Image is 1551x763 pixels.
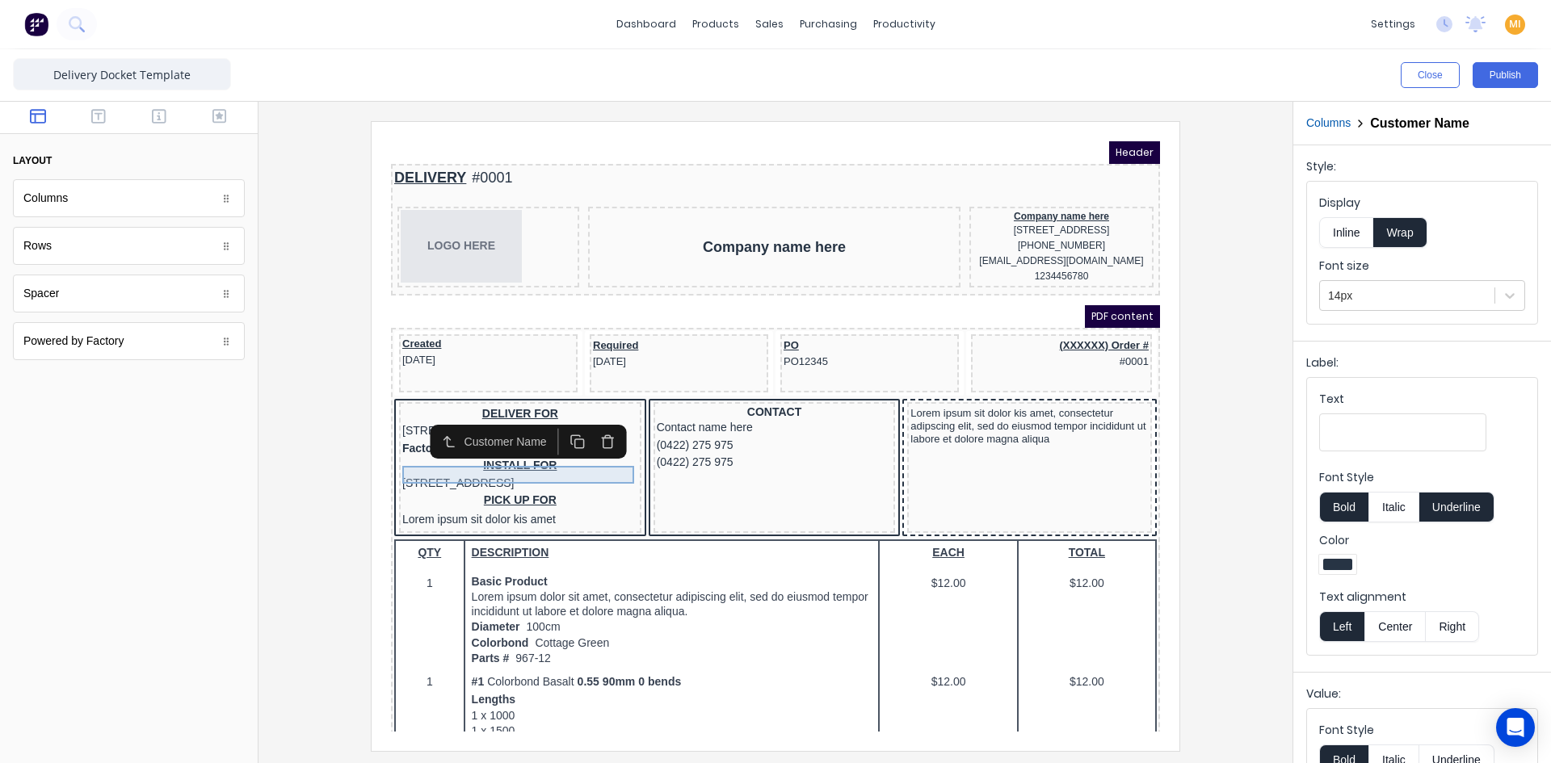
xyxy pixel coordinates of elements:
div: Spacer [13,275,245,312]
div: Powered by Factory [23,333,124,350]
div: LOGO HERECompany name hereCompany name here[STREET_ADDRESS][PHONE_NUMBER][EMAIL_ADDRESS][DOMAIN_N... [3,64,766,151]
div: productivity [865,12,944,36]
div: DELIVER FOR[STREET_ADDRESS]Factory TechnologiesINSTALL FOR[STREET_ADDRESS]PICK UP FORLorem ipsum ... [3,258,766,398]
button: Left [1319,611,1364,642]
div: sales [747,12,792,36]
button: Delete [202,287,232,313]
button: Select parent [43,287,73,313]
div: Columns [23,190,68,207]
div: Columns [13,179,245,217]
span: PDF content [694,164,769,187]
button: Columns [1306,115,1351,132]
button: Duplicate [171,287,201,313]
button: Wrap [1373,217,1427,248]
label: Text alignment [1319,589,1525,605]
div: Required[DATE] [202,196,374,229]
button: Italic [1368,492,1419,522]
div: Customer Name [73,291,162,308]
button: layout [13,147,245,174]
label: Font Style [1319,469,1525,485]
div: (XXXXXX) Order ##0001 [583,196,758,229]
div: products [684,12,747,36]
div: purchasing [792,12,865,36]
div: Open Intercom Messenger [1496,708,1535,747]
div: (0422) 275 975 [266,312,502,330]
div: Factory Technologies [11,299,247,317]
a: dashboard [608,12,684,36]
div: Lorem ipsum sit dolor kis amet, consectetur adipscing elit, sed do eiusmod tempor incididunt ut l... [519,264,758,307]
button: Bold [1319,492,1368,522]
div: Value: [1306,685,1538,708]
button: Close [1401,62,1460,88]
div: [STREET_ADDRESS] [582,82,759,97]
div: Company name here [200,97,566,115]
button: Right [1426,611,1479,642]
div: settings [1363,12,1423,36]
div: [EMAIL_ADDRESS][DOMAIN_NAME] [582,112,759,128]
div: layout [13,153,52,168]
div: Text [1319,391,1486,413]
div: (0422) 275 975 [266,296,502,313]
h2: Customer Name [1370,115,1469,131]
div: Spacer [23,285,59,302]
div: Rows [13,227,245,265]
div: Created[DATE] [11,196,183,226]
button: Underline [1419,492,1494,522]
button: Publish [1473,62,1538,88]
div: Contact name here [266,278,502,296]
label: Display [1319,195,1525,211]
div: PICK UP FORLorem ipsum sit dolor kis amet [11,350,247,388]
div: Label: [1306,354,1538,377]
div: Rows [23,237,52,254]
input: Text [1319,413,1486,451]
button: Inline [1319,217,1373,248]
div: Powered by Factory [13,322,245,360]
button: Center [1364,611,1426,642]
label: Color [1319,532,1525,548]
div: LOGO HERE [10,69,185,141]
img: Factory [24,12,48,36]
input: Enter template name here [13,58,231,90]
div: Style: [1306,158,1538,181]
div: 1234456780 [582,128,759,143]
div: DELIVERY#0001 [3,26,766,48]
div: INSTALL FOR[STREET_ADDRESS] [11,316,247,350]
div: Created[DATE]Required[DATE]POPO12345(XXXXXX) Order ##0001 [3,190,766,258]
span: MI [1509,17,1521,31]
div: POPO12345 [393,196,565,229]
label: Font size [1319,258,1525,274]
div: CONTACT [266,264,502,279]
label: Font Style [1319,722,1525,738]
div: DELIVER FOR[STREET_ADDRESS] [11,264,247,299]
div: [PHONE_NUMBER] [582,97,759,112]
div: Company name here [582,69,759,82]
